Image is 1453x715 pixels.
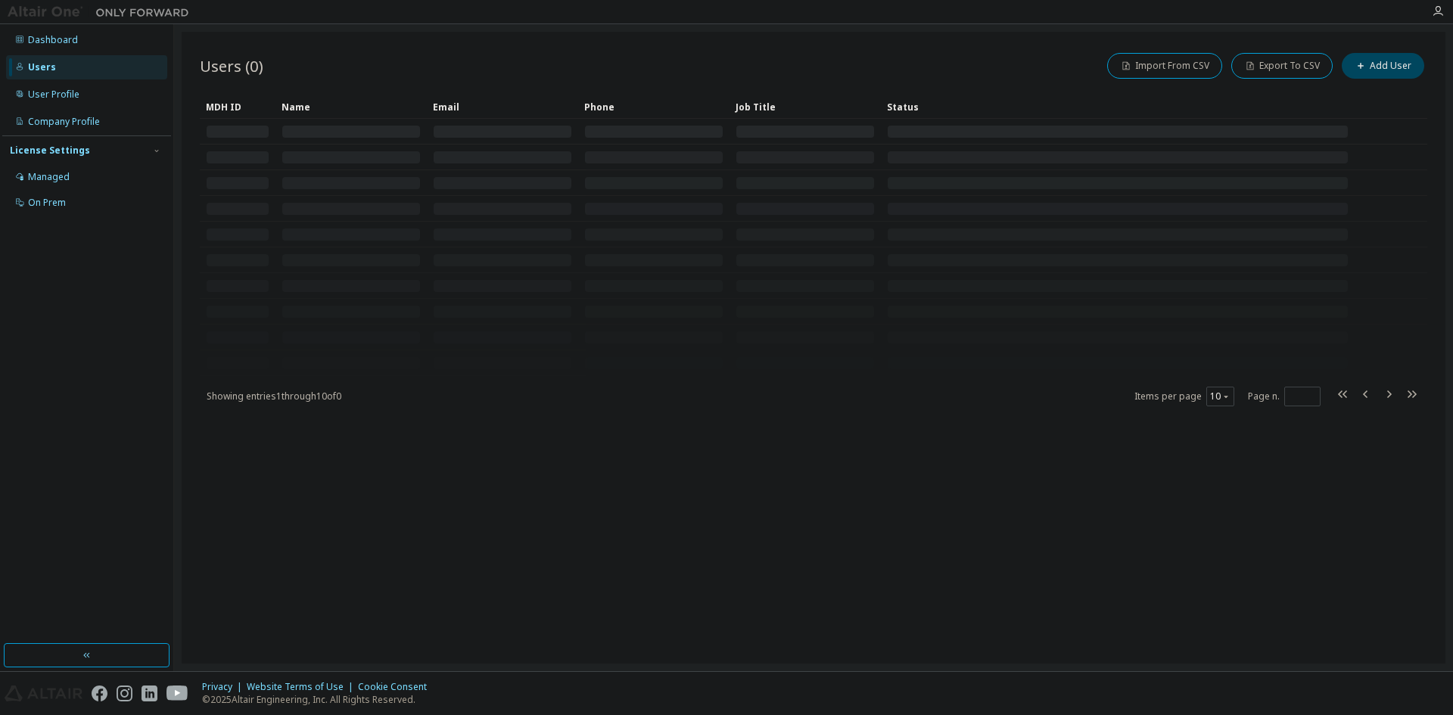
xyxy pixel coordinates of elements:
[207,390,341,403] span: Showing entries 1 through 10 of 0
[206,95,269,119] div: MDH ID
[1210,390,1231,403] button: 10
[28,34,78,46] div: Dashboard
[92,685,107,701] img: facebook.svg
[1342,53,1424,79] button: Add User
[202,681,247,693] div: Privacy
[166,685,188,701] img: youtube.svg
[28,197,66,209] div: On Prem
[8,5,197,20] img: Altair One
[28,171,70,183] div: Managed
[1248,387,1321,406] span: Page n.
[5,685,82,701] img: altair_logo.svg
[202,693,436,706] p: © 2025 Altair Engineering, Inc. All Rights Reserved.
[736,95,875,119] div: Job Title
[142,685,157,701] img: linkedin.svg
[433,95,572,119] div: Email
[282,95,421,119] div: Name
[584,95,723,119] div: Phone
[117,685,132,701] img: instagram.svg
[28,61,56,73] div: Users
[358,681,436,693] div: Cookie Consent
[1231,53,1333,79] button: Export To CSV
[10,145,90,157] div: License Settings
[1134,387,1234,406] span: Items per page
[28,116,100,128] div: Company Profile
[200,55,263,76] span: Users (0)
[1107,53,1222,79] button: Import From CSV
[28,89,79,101] div: User Profile
[247,681,358,693] div: Website Terms of Use
[887,95,1349,119] div: Status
